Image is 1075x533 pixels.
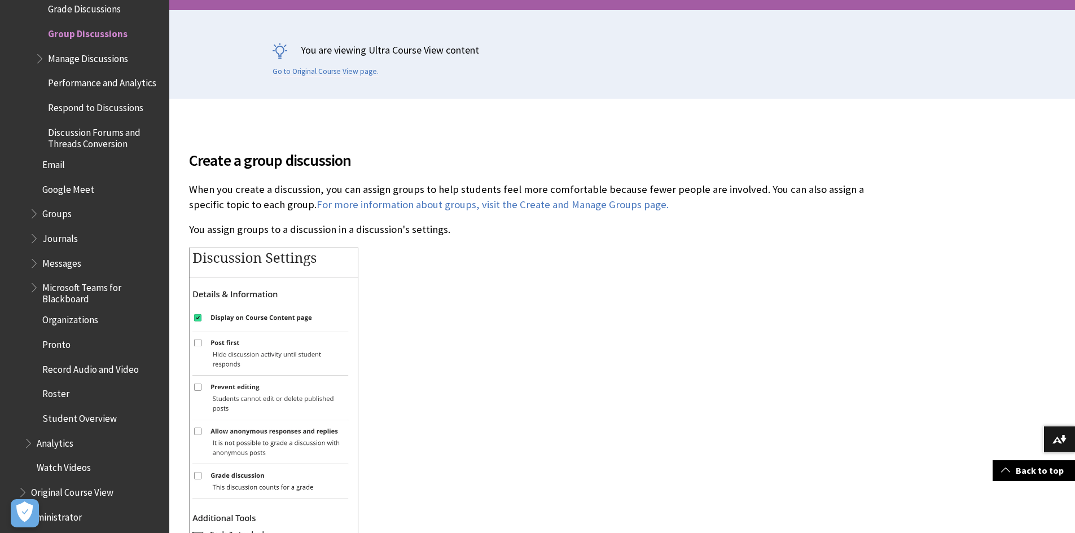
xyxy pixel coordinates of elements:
[37,459,91,474] span: Watch Videos
[42,385,69,400] span: Roster
[42,409,117,424] span: Student Overview
[273,67,379,77] a: Go to Original Course View page.
[42,254,81,269] span: Messages
[48,74,156,89] span: Performance and Analytics
[48,123,161,149] span: Discussion Forums and Threads Conversion
[42,278,161,305] span: Microsoft Teams for Blackboard
[42,360,139,375] span: Record Audio and Video
[42,335,71,350] span: Pronto
[993,460,1075,481] a: Back to top
[42,155,65,170] span: Email
[37,434,73,449] span: Analytics
[189,182,889,212] p: When you create a discussion, you can assign groups to help students feel more comfortable becaus...
[11,499,39,527] button: Open Preferences
[25,508,82,523] span: Administrator
[189,222,889,237] p: You assign groups to a discussion in a discussion's settings.
[42,204,72,219] span: Groups
[42,229,78,244] span: Journals
[48,24,128,39] span: Group Discussions
[48,98,143,113] span: Respond to Discussions
[48,49,128,64] span: Manage Discussions
[273,43,972,57] p: You are viewing Ultra Course View content
[42,180,94,195] span: Google Meet
[317,198,669,212] a: For more information about groups, visit the Create and Manage Groups page.
[31,483,113,498] span: Original Course View
[42,311,98,326] span: Organizations
[189,148,889,172] span: Create a group discussion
